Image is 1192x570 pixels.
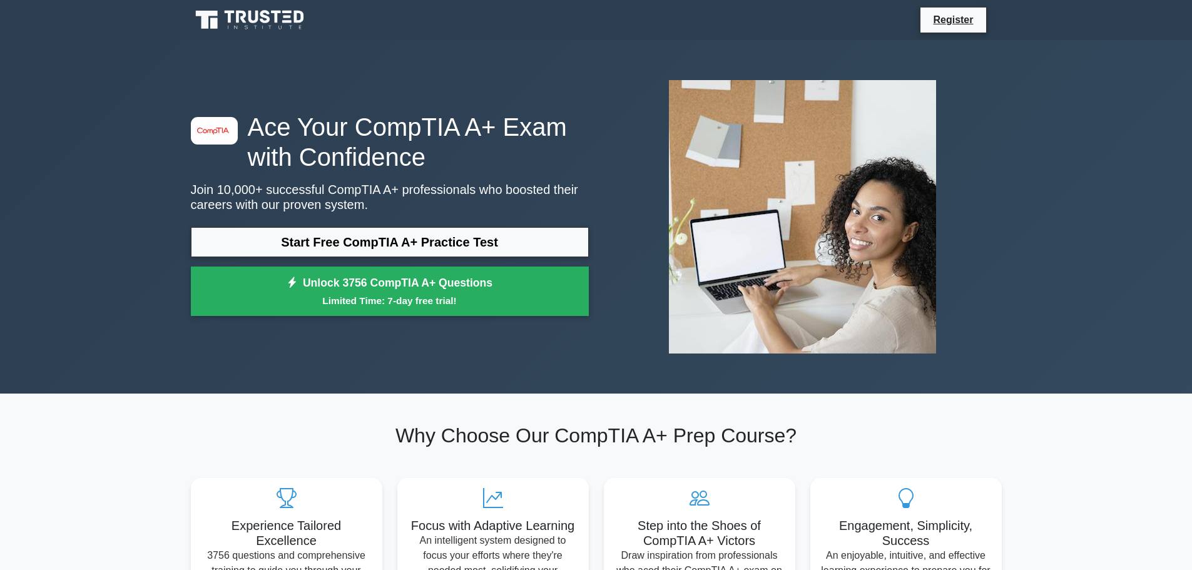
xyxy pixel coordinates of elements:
[191,112,589,172] h1: Ace Your CompTIA A+ Exam with Confidence
[191,182,589,212] p: Join 10,000+ successful CompTIA A+ professionals who boosted their careers with our proven system.
[191,227,589,257] a: Start Free CompTIA A+ Practice Test
[407,518,579,533] h5: Focus with Adaptive Learning
[925,12,981,28] a: Register
[820,518,992,548] h5: Engagement, Simplicity, Success
[191,424,1002,447] h2: Why Choose Our CompTIA A+ Prep Course?
[201,518,372,548] h5: Experience Tailored Excellence
[191,267,589,317] a: Unlock 3756 CompTIA A+ QuestionsLimited Time: 7-day free trial!
[614,518,785,548] h5: Step into the Shoes of CompTIA A+ Victors
[206,293,573,308] small: Limited Time: 7-day free trial!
